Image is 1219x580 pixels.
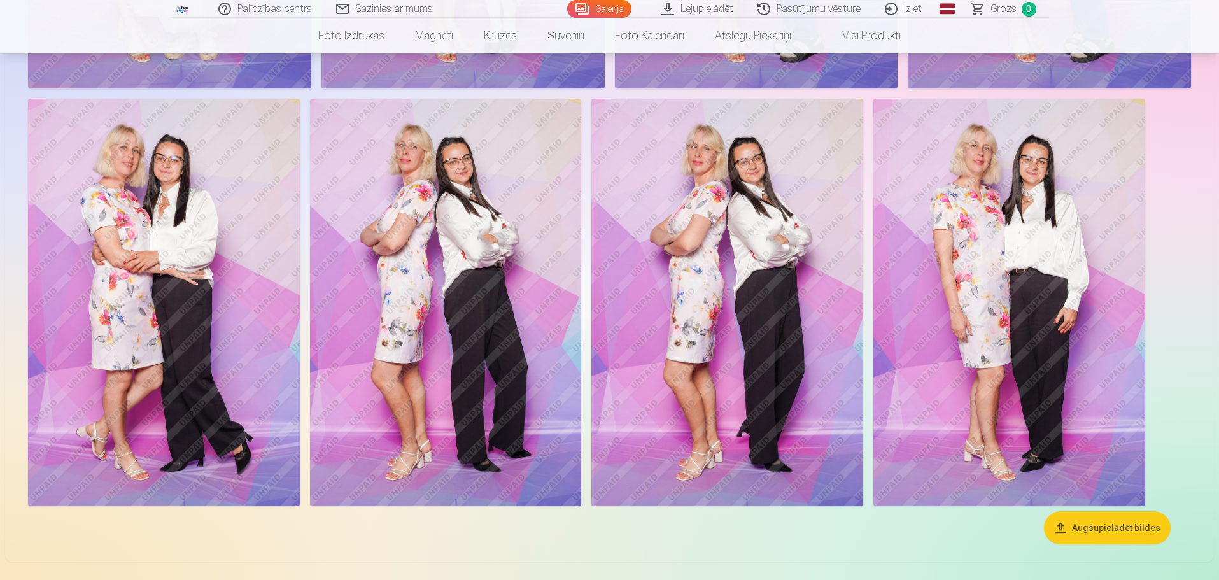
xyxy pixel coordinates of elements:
[532,18,600,53] a: Suvenīri
[303,18,400,53] a: Foto izdrukas
[807,18,916,53] a: Visi produkti
[1022,2,1036,17] span: 0
[176,5,190,13] img: /fa1
[600,18,700,53] a: Foto kalendāri
[1044,511,1171,544] button: Augšupielādēt bildes
[700,18,807,53] a: Atslēgu piekariņi
[400,18,469,53] a: Magnēti
[469,18,532,53] a: Krūzes
[990,1,1017,17] span: Grozs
